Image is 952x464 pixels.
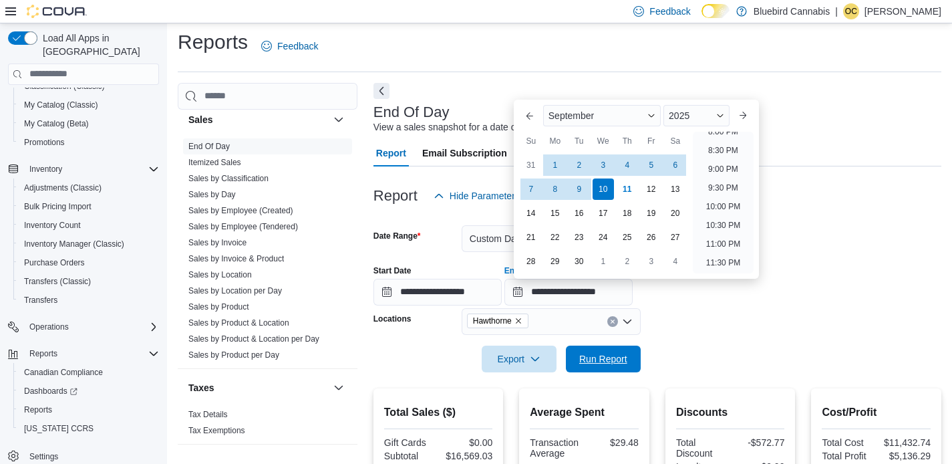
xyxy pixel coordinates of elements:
span: [US_STATE] CCRS [24,423,94,434]
div: Taxes [178,407,357,444]
div: day-7 [520,179,542,200]
button: Bulk Pricing Import [13,197,164,216]
div: day-12 [641,179,662,200]
a: Purchase Orders [19,255,90,271]
div: day-23 [569,227,590,248]
button: Custom Date [462,225,641,252]
div: View a sales snapshot for a date or date range. [373,120,569,134]
a: Tax Exemptions [188,426,245,435]
div: day-3 [641,251,662,272]
div: day-28 [520,251,542,272]
button: Reports [24,346,63,362]
div: Tu [569,130,590,152]
a: Sales by Classification [188,174,269,183]
button: Remove Hawthorne from selection in this group [514,317,522,325]
div: day-30 [569,251,590,272]
span: My Catalog (Classic) [24,100,98,110]
span: 2025 [669,110,689,121]
a: My Catalog (Classic) [19,97,104,113]
li: 8:00 PM [703,124,744,140]
span: Sales by Employee (Tendered) [188,221,298,232]
span: Dashboards [24,386,77,396]
div: day-31 [520,154,542,176]
span: Itemized Sales [188,157,241,168]
span: Reports [29,348,57,359]
div: day-27 [665,227,686,248]
div: day-8 [544,179,566,200]
span: Bulk Pricing Import [24,201,92,212]
div: day-25 [617,227,638,248]
a: Adjustments (Classic) [19,180,107,196]
span: My Catalog (Beta) [24,118,89,129]
li: 9:30 PM [703,180,744,196]
h3: Sales [188,113,213,126]
button: Inventory Count [13,216,164,235]
span: Adjustments (Classic) [24,183,102,193]
a: Feedback [256,33,323,60]
div: Subtotal [384,451,436,461]
div: day-2 [617,251,638,272]
input: Press the down key to open a popover containing a calendar. [373,279,502,306]
span: Settings [24,447,159,464]
a: Promotions [19,134,70,150]
button: Inventory Manager (Classic) [13,235,164,253]
span: End Of Day [188,141,230,152]
a: Sales by Employee (Created) [188,206,293,215]
p: [PERSON_NAME] [864,3,941,19]
div: day-19 [641,203,662,224]
a: Dashboards [19,383,83,399]
span: Inventory Count [19,217,159,233]
div: Total Profit [822,451,873,461]
div: Button. Open the month selector. September is currently selected. [543,105,661,126]
img: Cova [27,5,87,18]
h2: Cost/Profit [822,404,931,421]
div: Sales [178,138,357,368]
button: Taxes [188,381,328,394]
a: Sales by Invoice & Product [188,254,284,263]
button: Operations [24,319,74,335]
div: Olivia Campagna [843,3,859,19]
li: 10:00 PM [701,199,746,215]
h2: Average Spent [530,404,639,421]
h3: Taxes [188,381,214,394]
span: Hawthorne [473,314,512,328]
div: day-22 [544,227,566,248]
div: day-3 [593,154,614,176]
span: Dashboards [19,383,159,399]
span: My Catalog (Classic) [19,97,159,113]
div: day-11 [617,179,638,200]
div: Mo [544,130,566,152]
a: Sales by Invoice [188,238,247,247]
h1: Reports [178,29,248,55]
a: Sales by Product [188,302,249,312]
button: Sales [331,112,347,128]
a: My Catalog (Beta) [19,116,94,132]
label: End Date [504,265,539,276]
a: Inventory Manager (Classic) [19,236,130,252]
p: Bluebird Cannabis [754,3,830,19]
span: Operations [29,322,69,332]
span: Email Subscription [422,140,507,166]
div: Transaction Average [530,437,581,459]
span: Settings [29,451,58,462]
button: Previous Month [519,105,540,126]
span: Canadian Compliance [24,367,103,378]
button: Adjustments (Classic) [13,179,164,197]
span: Sales by Product & Location per Day [188,334,319,344]
span: Transfers [24,295,57,306]
div: day-4 [617,154,638,176]
a: Sales by Product per Day [188,350,279,360]
a: Transfers [19,292,63,308]
span: Export [490,346,548,372]
label: Locations [373,314,412,324]
span: Adjustments (Classic) [19,180,159,196]
span: Washington CCRS [19,421,159,437]
a: Reports [19,402,57,418]
span: Transfers [19,292,159,308]
button: Operations [3,318,164,336]
button: Clear input [607,316,618,327]
a: End Of Day [188,142,230,151]
label: Date Range [373,231,421,241]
